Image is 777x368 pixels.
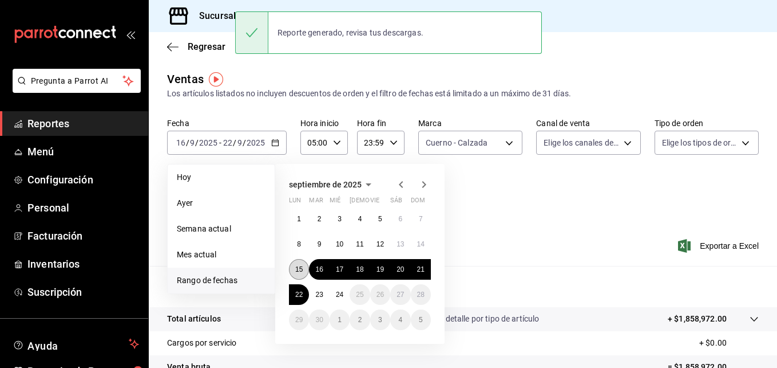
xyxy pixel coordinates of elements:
[338,316,342,324] abbr: 1 de octubre de 2025
[426,137,487,148] span: Cuerno - Calzada
[417,291,425,299] abbr: 28 de septiembre de 2025
[315,316,323,324] abbr: 30 de septiembre de 2025
[177,171,265,183] span: Hoy
[417,265,425,273] abbr: 21 de septiembre de 2025
[370,310,390,330] button: 3 de octubre de 2025
[330,234,350,255] button: 10 de septiembre de 2025
[27,337,124,351] span: Ayuda
[177,249,265,261] span: Mes actual
[295,316,303,324] abbr: 29 de septiembre de 2025
[356,265,363,273] abbr: 18 de septiembre de 2025
[350,197,417,209] abbr: jueves
[358,215,362,223] abbr: 4 de septiembre de 2025
[370,284,390,305] button: 26 de septiembre de 2025
[378,316,382,324] abbr: 3 de octubre de 2025
[390,209,410,229] button: 6 de septiembre de 2025
[167,337,237,349] p: Cargos por servicio
[330,197,340,209] abbr: miércoles
[309,284,329,305] button: 23 de septiembre de 2025
[330,209,350,229] button: 3 de septiembre de 2025
[195,138,199,147] span: /
[370,209,390,229] button: 5 de septiembre de 2025
[411,310,431,330] button: 5 de octubre de 2025
[376,291,384,299] abbr: 26 de septiembre de 2025
[13,69,141,93] button: Pregunta a Parrot AI
[398,215,402,223] abbr: 6 de septiembre de 2025
[27,116,139,131] span: Reportes
[336,240,343,248] abbr: 10 de septiembre de 2025
[418,119,522,127] label: Marca
[289,259,309,280] button: 15 de septiembre de 2025
[390,197,402,209] abbr: sábado
[390,310,410,330] button: 4 de octubre de 2025
[289,234,309,255] button: 8 de septiembre de 2025
[397,265,404,273] abbr: 20 de septiembre de 2025
[188,41,225,52] span: Regresar
[350,259,370,280] button: 18 de septiembre de 2025
[397,291,404,299] abbr: 27 de septiembre de 2025
[411,209,431,229] button: 7 de septiembre de 2025
[27,172,139,187] span: Configuración
[411,259,431,280] button: 21 de septiembre de 2025
[318,240,322,248] abbr: 9 de septiembre de 2025
[358,316,362,324] abbr: 2 de octubre de 2025
[177,223,265,235] span: Semana actual
[338,215,342,223] abbr: 3 de septiembre de 2025
[8,83,141,95] a: Pregunta a Parrot AI
[309,209,329,229] button: 2 de septiembre de 2025
[309,310,329,330] button: 30 de septiembre de 2025
[27,200,139,216] span: Personal
[350,310,370,330] button: 2 de octubre de 2025
[680,239,759,253] span: Exportar a Excel
[289,180,362,189] span: septiembre de 2025
[411,197,425,209] abbr: domingo
[295,265,303,273] abbr: 15 de septiembre de 2025
[177,197,265,209] span: Ayer
[189,138,195,147] input: --
[411,284,431,305] button: 28 de septiembre de 2025
[177,275,265,287] span: Rango de fechas
[336,265,343,273] abbr: 17 de septiembre de 2025
[397,240,404,248] abbr: 13 de septiembre de 2025
[237,138,243,147] input: --
[309,234,329,255] button: 9 de septiembre de 2025
[330,310,350,330] button: 1 de octubre de 2025
[167,88,759,100] div: Los artículos listados no incluyen descuentos de orden y el filtro de fechas está limitado a un m...
[376,265,384,273] abbr: 19 de septiembre de 2025
[27,256,139,272] span: Inventarios
[370,259,390,280] button: 19 de septiembre de 2025
[662,137,738,148] span: Elige los tipos de orden
[330,259,350,280] button: 17 de septiembre de 2025
[699,337,759,349] p: + $0.00
[356,240,363,248] abbr: 11 de septiembre de 2025
[357,119,405,127] label: Hora fin
[398,316,402,324] abbr: 4 de octubre de 2025
[668,313,727,325] p: + $1,858,972.00
[233,138,236,147] span: /
[126,30,135,39] button: open_drawer_menu
[315,291,323,299] abbr: 23 de septiembre de 2025
[223,138,233,147] input: --
[295,291,303,299] abbr: 22 de septiembre de 2025
[370,234,390,255] button: 12 de septiembre de 2025
[31,75,123,87] span: Pregunta a Parrot AI
[167,41,225,52] button: Regresar
[167,313,221,325] p: Total artículos
[350,234,370,255] button: 11 de septiembre de 2025
[390,284,410,305] button: 27 de septiembre de 2025
[544,137,619,148] span: Elige los canales de venta
[176,138,186,147] input: --
[219,138,221,147] span: -
[289,197,301,209] abbr: lunes
[27,144,139,159] span: Menú
[655,119,759,127] label: Tipo de orden
[419,215,423,223] abbr: 7 de septiembre de 2025
[289,209,309,229] button: 1 de septiembre de 2025
[350,209,370,229] button: 4 de septiembre de 2025
[167,71,204,88] div: Ventas
[536,119,640,127] label: Canal de venta
[27,228,139,244] span: Facturación
[27,284,139,300] span: Suscripción
[209,72,223,87] img: Tooltip marker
